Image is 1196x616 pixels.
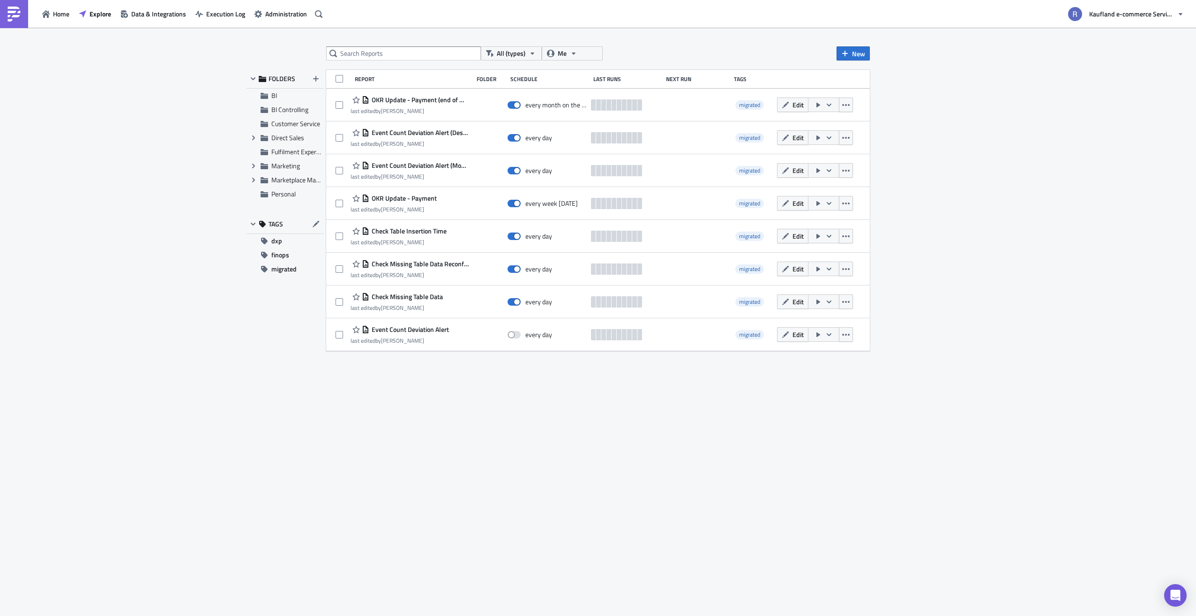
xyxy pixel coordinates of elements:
span: migrated [735,100,764,110]
span: migrated [739,264,760,273]
span: Check Table Insertion Time [369,227,447,235]
span: Explore [90,9,111,19]
span: OKR Update - Payment (end of month) [369,96,469,104]
span: Edit [792,165,804,175]
span: Event Count Deviation Alert (Mobile) [369,161,469,170]
span: finops [271,248,289,262]
button: Me [542,46,603,60]
span: Me [558,48,567,59]
span: Marketplace Management [271,175,344,185]
span: BI Controlling [271,105,308,114]
button: Kaufland e-commerce Services GmbH & Co. KG [1062,4,1189,24]
span: Administration [265,9,307,19]
span: migrated [735,264,764,274]
div: Next Run [666,75,729,83]
span: Marketing [271,161,300,171]
span: BI [271,90,277,100]
span: dxp [271,234,282,248]
span: Customer Service [271,119,320,128]
button: Administration [250,7,312,21]
span: Home [53,9,69,19]
span: Execution Log [206,9,245,19]
span: migrated [739,297,760,306]
div: every day [525,134,552,142]
button: migrated [247,262,324,276]
div: last edited by [PERSON_NAME] [351,271,469,278]
span: migrated [735,166,764,175]
div: every day [525,166,552,175]
div: every day [525,298,552,306]
button: Edit [777,130,808,145]
button: Explore [74,7,116,21]
div: last edited by [PERSON_NAME] [351,239,447,246]
input: Search Reports [326,46,481,60]
div: Last Runs [593,75,662,83]
div: every day [525,331,552,339]
span: Edit [792,231,804,241]
div: Schedule [510,75,588,83]
button: Data & Integrations [116,7,191,21]
button: Edit [777,262,808,276]
span: migrated [735,330,764,339]
span: migrated [739,199,760,208]
span: migrated [739,232,760,240]
button: Home [37,7,74,21]
span: migrated [735,133,764,143]
button: All (types) [481,46,542,60]
span: Personal [271,189,296,199]
div: last edited by [PERSON_NAME] [351,107,469,114]
span: TAGS [269,220,283,228]
span: migrated [739,133,760,142]
div: every week on Tuesday [525,199,578,208]
img: PushMetrics [7,7,22,22]
button: Edit [777,196,808,210]
button: finops [247,248,324,262]
div: Open Intercom Messenger [1164,584,1187,607]
div: last edited by [PERSON_NAME] [351,337,449,344]
div: last edited by [PERSON_NAME] [351,206,437,213]
span: All (types) [497,48,525,59]
span: migrated [735,297,764,307]
span: migrated [739,100,760,109]
span: Event Count Deviation Alert [369,325,449,334]
span: Edit [792,100,804,110]
span: Event Count Deviation Alert (Desktop) [369,128,469,137]
span: Direct Sales [271,133,304,143]
span: migrated [739,166,760,175]
div: last edited by [PERSON_NAME] [351,173,469,180]
div: Tags [734,75,773,83]
div: every day [525,265,552,273]
span: migrated [271,262,297,276]
div: every day [525,232,552,240]
button: Edit [777,163,808,178]
button: Execution Log [191,7,250,21]
div: Folder [477,75,506,83]
span: Edit [792,297,804,307]
span: Check Missing Table Data [369,293,443,301]
span: Check Missing Table Data Reconfirm [369,260,469,268]
span: OKR Update - Payment [369,194,437,203]
span: Fulfilment Experience [271,147,331,157]
button: New [837,46,870,60]
img: Avatar [1067,6,1083,22]
span: Kaufland e-commerce Services GmbH & Co. KG [1089,9,1174,19]
button: Edit [777,327,808,342]
span: Data & Integrations [131,9,186,19]
span: Edit [792,133,804,143]
button: Edit [777,229,808,243]
button: Edit [777,294,808,309]
span: FOLDERS [269,75,295,83]
span: migrated [739,330,760,339]
button: dxp [247,234,324,248]
button: Edit [777,98,808,112]
span: New [852,49,865,59]
span: Edit [792,264,804,274]
div: last edited by [PERSON_NAME] [351,140,469,147]
div: every month on the 1st [525,101,586,109]
span: migrated [735,232,764,241]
